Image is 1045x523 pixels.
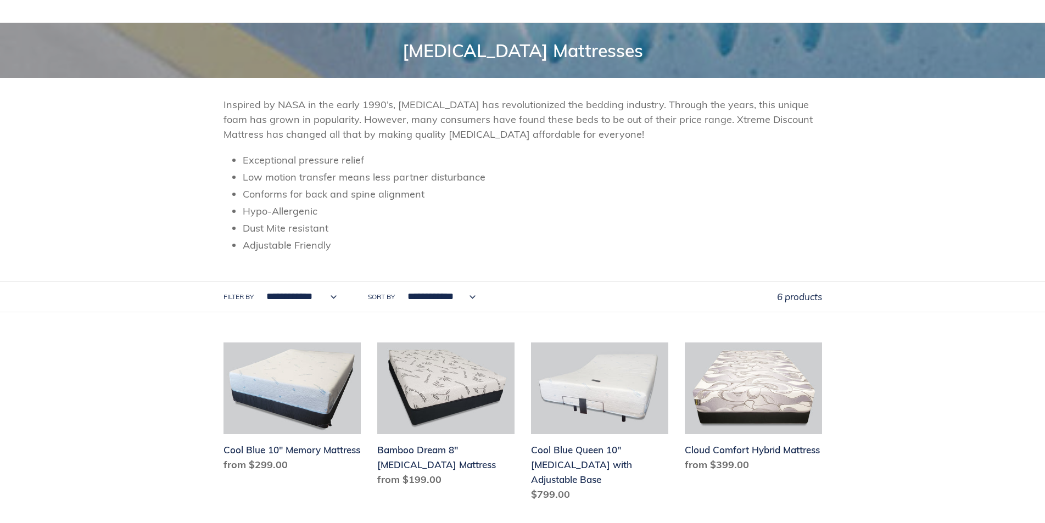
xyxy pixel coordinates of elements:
[531,342,668,506] a: Cool Blue Queen 10" Memory Foam with Adjustable Base
[243,221,822,235] li: Dust Mite resistant
[377,342,515,491] a: Bamboo Dream 8" Memory Foam Mattress
[777,291,822,302] span: 6 products
[223,342,361,476] a: Cool Blue 10" Memory Mattress
[243,204,822,218] li: Hypo-Allergenic
[243,170,822,184] li: Low motion transfer means less partner disturbance
[243,187,822,201] li: Conforms for back and spine alignment
[223,292,254,302] label: Filter by
[223,97,822,142] p: Inspired by NASA in the early 1990’s, [MEDICAL_DATA] has revolutionized the bedding industry. Thr...
[403,40,643,61] span: [MEDICAL_DATA] Mattresses
[685,342,822,476] a: Cloud Comfort Hybrid Mattress
[243,153,822,167] li: Exceptional pressure relief
[368,292,395,302] label: Sort by
[243,238,822,252] li: Adjustable Friendly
